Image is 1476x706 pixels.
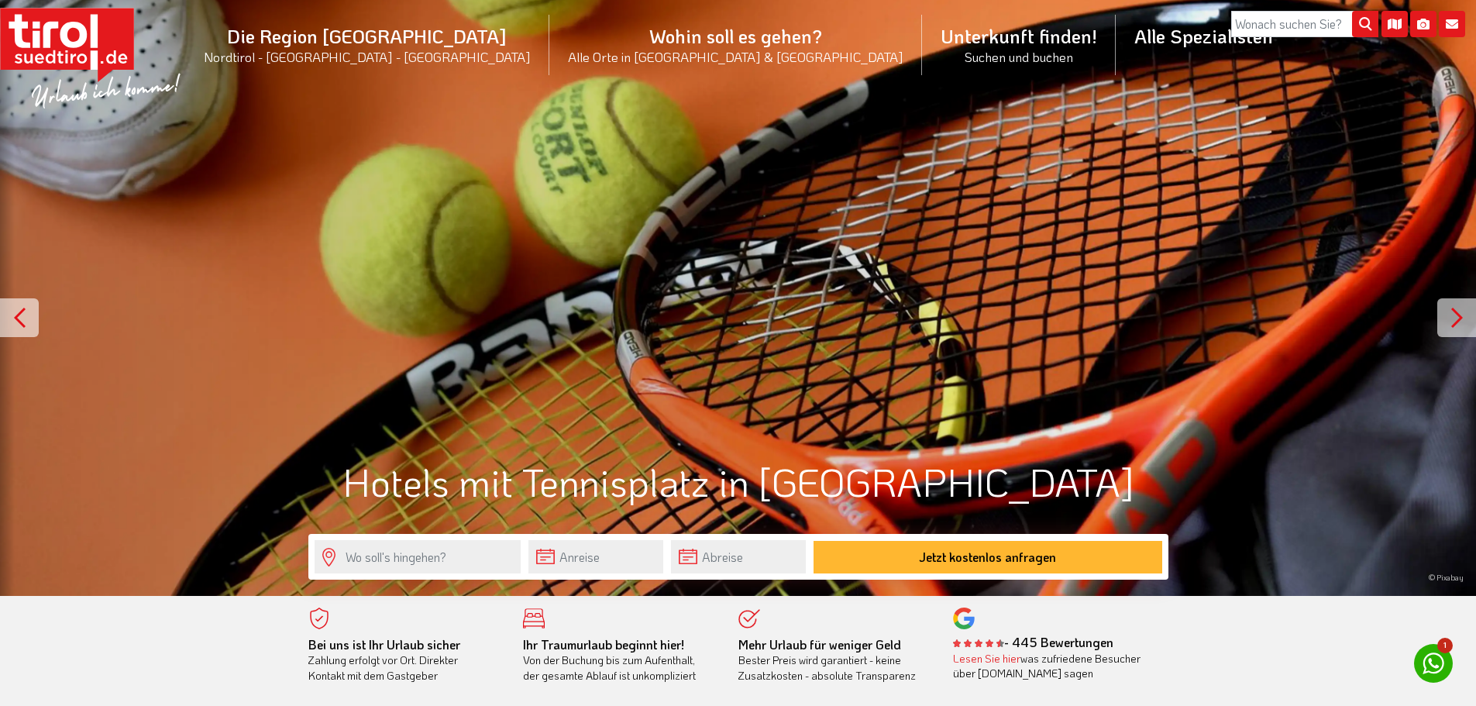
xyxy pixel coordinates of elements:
i: Fotogalerie [1410,11,1436,37]
a: Lesen Sie hier [953,651,1020,666]
i: Kontakt [1439,11,1465,37]
i: Karte öffnen [1381,11,1408,37]
small: Suchen und buchen [941,48,1097,65]
small: Nordtirol - [GEOGRAPHIC_DATA] - [GEOGRAPHIC_DATA] [204,48,531,65]
b: Ihr Traumurlaub beginnt hier! [523,636,684,653]
b: Mehr Urlaub für weniger Geld [738,636,901,653]
input: Abreise [671,540,806,573]
small: Alle Orte in [GEOGRAPHIC_DATA] & [GEOGRAPHIC_DATA] [568,48,903,65]
a: Unterkunft finden!Suchen und buchen [922,7,1116,82]
input: Wo soll's hingehen? [315,540,521,573]
div: was zufriedene Besucher über [DOMAIN_NAME] sagen [953,651,1145,681]
a: Wohin soll es gehen?Alle Orte in [GEOGRAPHIC_DATA] & [GEOGRAPHIC_DATA] [549,7,922,82]
div: Bester Preis wird garantiert - keine Zusatzkosten - absolute Transparenz [738,637,931,684]
b: Bei uns ist Ihr Urlaub sicher [308,636,460,653]
h1: Hotels mit Tennisplatz in [GEOGRAPHIC_DATA] [308,460,1168,503]
a: Die Region [GEOGRAPHIC_DATA]Nordtirol - [GEOGRAPHIC_DATA] - [GEOGRAPHIC_DATA] [185,7,549,82]
a: 1 [1414,644,1453,683]
div: Von der Buchung bis zum Aufenthalt, der gesamte Ablauf ist unkompliziert [523,637,715,684]
a: Alle Spezialisten [1116,7,1292,65]
b: - 445 Bewertungen [953,634,1113,650]
div: Zahlung erfolgt vor Ort. Direkter Kontakt mit dem Gastgeber [308,637,501,684]
input: Anreise [528,540,663,573]
input: Wonach suchen Sie? [1231,11,1378,37]
button: Jetzt kostenlos anfragen [814,541,1162,573]
span: 1 [1437,638,1453,653]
